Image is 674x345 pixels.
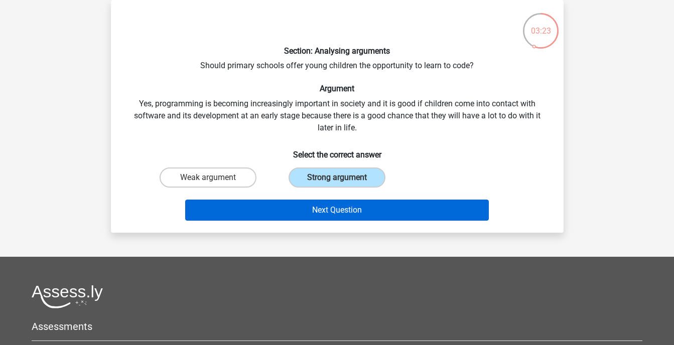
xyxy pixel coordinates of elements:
[32,320,642,332] h5: Assessments
[115,8,560,225] div: Should primary schools offer young children the opportunity to learn to code? Yes, programming is...
[289,167,385,188] label: Strong argument
[32,285,103,308] img: Assessly logo
[127,46,548,56] h6: Section: Analysing arguments
[185,200,489,221] button: Next Question
[522,12,560,37] div: 03:23
[160,167,256,188] label: Weak argument
[127,84,548,93] h6: Argument
[127,142,548,159] h6: Select the correct answer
